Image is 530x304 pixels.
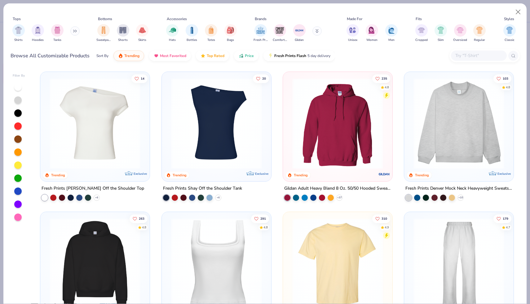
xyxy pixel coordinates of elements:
div: Browse All Customizable Products [11,52,90,59]
span: Exclusive [497,172,511,176]
button: filter button [12,24,25,42]
span: Men [388,38,395,42]
span: Hoodies [32,38,44,42]
button: filter button [473,24,486,42]
div: filter for Hats [166,24,179,42]
img: trending.gif [118,53,123,58]
div: filter for Women [366,24,378,42]
div: Brands [255,16,267,22]
span: 179 [503,217,508,220]
img: 01756b78-01f6-4cc6-8d8a-3c30c1a0c8ac [289,78,386,169]
button: Like [253,74,269,83]
img: Gildan logo [378,168,391,180]
div: filter for Comfort Colors [273,24,287,42]
div: filter for Gildan [293,24,306,42]
img: Comfort Colors Image [275,26,285,35]
button: Most Favorited [149,51,191,61]
div: filter for Cropped [415,24,428,42]
span: Bags [227,38,234,42]
div: filter for Bags [224,24,237,42]
span: 235 [382,77,387,80]
button: filter button [415,24,428,42]
img: Bags Image [227,27,234,34]
img: Slim Image [437,27,444,34]
div: Tops [13,16,21,22]
div: Filter By [13,73,25,78]
span: Gildan [295,38,304,42]
button: Like [251,214,269,223]
span: + 6 [217,196,220,200]
div: filter for Tanks [51,24,64,42]
button: filter button [32,24,44,42]
button: filter button [385,24,398,42]
button: Like [131,74,148,83]
span: Price [245,53,254,58]
div: 4.8 [263,225,267,230]
img: Cropped Image [418,27,425,34]
div: filter for Men [385,24,398,42]
button: filter button [273,24,287,42]
img: Gildan Image [295,26,304,35]
div: filter for Oversized [453,24,467,42]
span: Exclusive [255,172,268,176]
img: 5716b33b-ee27-473a-ad8a-9b8687048459 [168,78,265,169]
div: filter for Classic [503,24,516,42]
div: filter for Skirts [136,24,148,42]
div: Made For [347,16,362,22]
img: Totes Image [208,27,214,34]
span: Shirts [14,38,23,42]
span: 291 [260,217,266,220]
img: Women Image [369,27,376,34]
span: 310 [382,217,387,220]
span: Shorts [118,38,128,42]
img: Classic Image [506,27,513,34]
span: Oversized [453,38,467,42]
div: Bottoms [98,16,112,22]
span: Skirts [138,38,146,42]
img: Bottles Image [188,27,195,34]
span: Most Favorited [160,53,186,58]
span: Hats [169,38,176,42]
div: filter for Regular [473,24,486,42]
span: Cropped [415,38,428,42]
button: filter button [435,24,447,42]
span: Exclusive [134,172,147,176]
span: 263 [139,217,144,220]
button: filter button [51,24,64,42]
img: a164e800-7022-4571-a324-30c76f641635 [386,78,483,169]
div: Gildan Adult Heavy Blend 8 Oz. 50/50 Hooded Sweatshirt [284,185,391,192]
span: + 6 [95,196,98,200]
div: 4.8 [385,85,389,90]
button: Close [512,6,524,18]
span: Comfort Colors [273,38,287,42]
span: 5 day delivery [307,52,330,59]
span: Sweatpants [96,38,111,42]
span: + 37 [337,196,342,200]
button: filter button [293,24,306,42]
input: Try "T-Shirt" [455,52,502,59]
span: + 10 [458,196,463,200]
button: filter button [96,24,111,42]
button: filter button [254,24,268,42]
div: 4.8 [142,225,146,230]
img: most_fav.gif [154,53,159,58]
span: Totes [207,38,215,42]
img: a1c94bf0-cbc2-4c5c-96ec-cab3b8502a7f [46,78,144,169]
button: filter button [503,24,516,42]
button: Like [372,214,390,223]
div: filter for Hoodies [32,24,44,42]
button: Like [493,74,511,83]
button: Fresh Prints Flash5 day delivery [263,51,335,61]
img: af1e0f41-62ea-4e8f-9b2b-c8bb59fc549d [265,78,362,169]
div: filter for Sweatpants [96,24,111,42]
img: Regular Image [476,27,483,34]
div: 4.8 [506,85,510,90]
button: filter button [117,24,129,42]
img: f5d85501-0dbb-4ee4-b115-c08fa3845d83 [410,78,507,169]
span: Regular [474,38,485,42]
div: Sort By [96,53,108,59]
div: filter for Shirts [12,24,25,42]
img: TopRated.gif [201,53,205,58]
img: Hats Image [169,27,176,34]
div: filter for Unisex [347,24,359,42]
